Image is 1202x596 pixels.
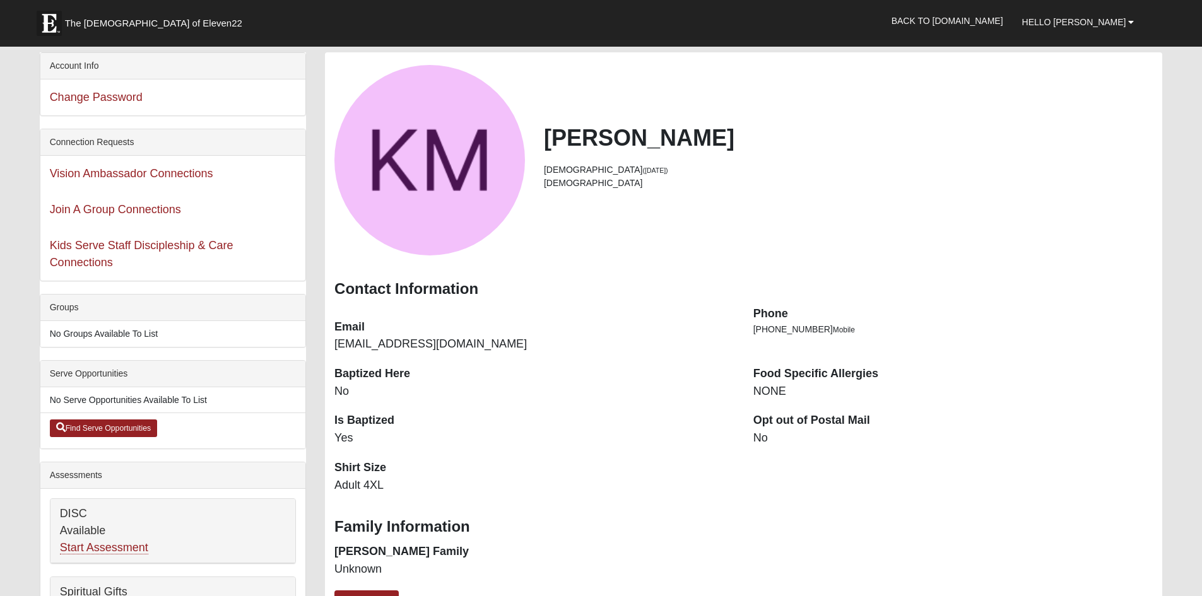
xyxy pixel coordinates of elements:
[334,518,1153,536] h3: Family Information
[833,325,855,334] span: Mobile
[65,17,242,30] span: The [DEMOGRAPHIC_DATA] of Eleven22
[40,321,305,347] li: No Groups Available To List
[334,430,734,447] dd: Yes
[643,167,668,174] small: ([DATE])
[753,306,1153,322] dt: Phone
[50,203,181,216] a: Join A Group Connections
[40,295,305,321] div: Groups
[334,280,1153,298] h3: Contact Information
[882,5,1013,37] a: Back to [DOMAIN_NAME]
[50,167,213,180] a: Vision Ambassador Connections
[1013,6,1144,38] a: Hello [PERSON_NAME]
[753,323,1153,336] li: [PHONE_NUMBER]
[334,383,734,400] dd: No
[334,412,734,429] dt: Is Baptized
[753,366,1153,382] dt: Food Specific Allergies
[40,462,305,489] div: Assessments
[334,336,734,353] dd: [EMAIL_ADDRESS][DOMAIN_NAME]
[50,239,233,269] a: Kids Serve Staff Discipleship & Care Connections
[30,4,283,36] a: The [DEMOGRAPHIC_DATA] of Eleven22
[50,419,158,437] a: Find Serve Opportunities
[334,65,525,255] a: View Fullsize Photo
[1022,17,1126,27] span: Hello [PERSON_NAME]
[753,430,1153,447] dd: No
[334,366,734,382] dt: Baptized Here
[753,383,1153,400] dd: NONE
[60,541,148,554] a: Start Assessment
[50,499,295,563] div: DISC Available
[334,319,734,336] dt: Email
[753,412,1153,429] dt: Opt out of Postal Mail
[334,460,734,476] dt: Shirt Size
[40,361,305,387] div: Serve Opportunities
[334,544,734,560] dt: [PERSON_NAME] Family
[544,177,1153,190] li: [DEMOGRAPHIC_DATA]
[544,163,1153,177] li: [DEMOGRAPHIC_DATA]
[334,561,734,578] dd: Unknown
[544,124,1153,151] h2: [PERSON_NAME]
[40,387,305,413] li: No Serve Opportunities Available To List
[40,53,305,79] div: Account Info
[37,11,62,36] img: Eleven22 logo
[50,91,143,103] a: Change Password
[334,477,734,494] dd: Adult 4XL
[40,129,305,156] div: Connection Requests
